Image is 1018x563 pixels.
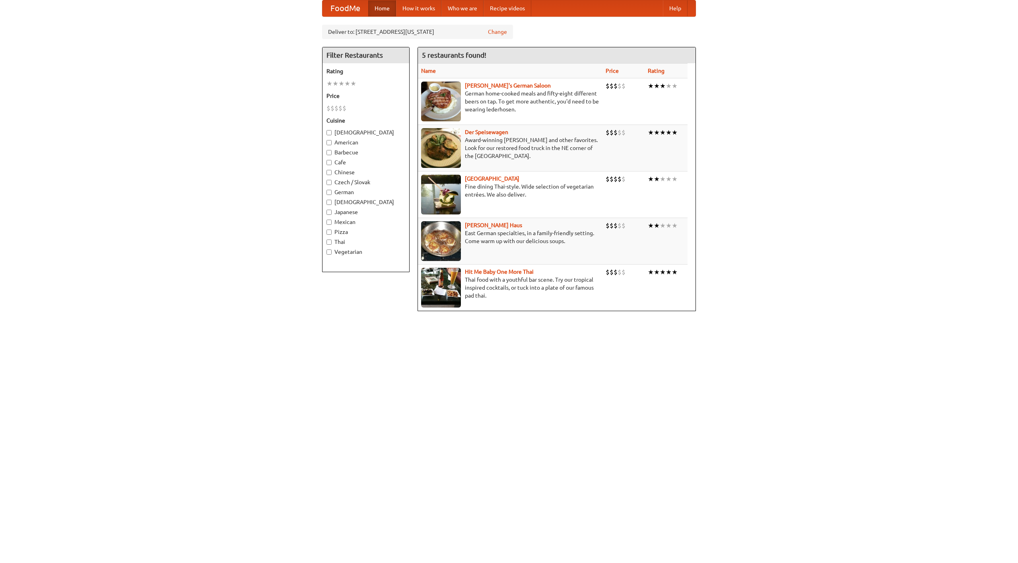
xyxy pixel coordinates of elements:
h4: Filter Restaurants [322,47,409,63]
li: ★ [672,128,678,137]
li: $ [614,128,618,137]
label: Cafe [326,158,405,166]
li: $ [606,221,610,230]
li: $ [618,128,622,137]
li: $ [606,82,610,90]
li: $ [618,82,622,90]
li: ★ [672,268,678,277]
li: $ [614,221,618,230]
input: Czech / Slovak [326,180,332,185]
li: $ [618,221,622,230]
label: [DEMOGRAPHIC_DATA] [326,198,405,206]
a: [PERSON_NAME] Haus [465,222,522,228]
p: Thai food with a youthful bar scene. Try our tropical inspired cocktails, or tuck into a plate of... [421,276,599,300]
li: ★ [654,175,660,183]
li: $ [610,221,614,230]
input: Barbecue [326,150,332,155]
li: $ [614,82,618,90]
input: Vegetarian [326,249,332,255]
li: $ [338,104,342,113]
a: Recipe videos [484,0,531,16]
img: speisewagen.jpg [421,128,461,168]
input: Japanese [326,210,332,215]
label: American [326,138,405,146]
label: [DEMOGRAPHIC_DATA] [326,129,405,136]
img: babythai.jpg [421,268,461,308]
h5: Price [326,92,405,100]
li: ★ [660,221,666,230]
input: Pizza [326,230,332,235]
a: FoodMe [322,0,368,16]
a: Name [421,68,436,74]
li: ★ [332,79,338,88]
input: Chinese [326,170,332,175]
input: [DEMOGRAPHIC_DATA] [326,200,332,205]
li: ★ [654,221,660,230]
input: [DEMOGRAPHIC_DATA] [326,130,332,135]
li: $ [618,175,622,183]
input: Mexican [326,220,332,225]
a: Price [606,68,619,74]
img: kohlhaus.jpg [421,221,461,261]
li: ★ [326,79,332,88]
li: $ [610,82,614,90]
a: [PERSON_NAME]'s German Saloon [465,82,551,89]
li: $ [326,104,330,113]
li: ★ [654,128,660,137]
li: ★ [660,175,666,183]
li: ★ [648,221,654,230]
label: Czech / Slovak [326,178,405,186]
li: $ [622,82,626,90]
a: Rating [648,68,664,74]
label: German [326,188,405,196]
a: Der Speisewagen [465,129,508,135]
li: $ [622,221,626,230]
ng-pluralize: 5 restaurants found! [422,51,486,59]
a: Who we are [441,0,484,16]
label: Chinese [326,168,405,176]
li: ★ [648,175,654,183]
li: ★ [344,79,350,88]
input: German [326,190,332,195]
h5: Cuisine [326,117,405,125]
a: Hit Me Baby One More Thai [465,269,534,275]
input: American [326,140,332,145]
p: Fine dining Thai-style. Wide selection of vegetarian entrées. We also deliver. [421,183,599,199]
li: $ [610,175,614,183]
li: $ [622,268,626,277]
li: ★ [648,268,654,277]
label: Vegetarian [326,248,405,256]
li: $ [334,104,338,113]
li: $ [606,268,610,277]
li: ★ [672,221,678,230]
p: East German specialties, in a family-friendly setting. Come warm up with our delicious soups. [421,229,599,245]
li: ★ [660,268,666,277]
li: ★ [350,79,356,88]
li: $ [342,104,346,113]
li: $ [606,175,610,183]
li: $ [614,175,618,183]
label: Japanese [326,208,405,216]
li: $ [618,268,622,277]
li: ★ [648,82,654,90]
a: How it works [396,0,441,16]
img: satay.jpg [421,175,461,214]
a: Home [368,0,396,16]
li: ★ [666,268,672,277]
li: ★ [660,82,666,90]
b: [GEOGRAPHIC_DATA] [465,175,519,182]
li: $ [610,268,614,277]
li: ★ [654,268,660,277]
a: Help [663,0,688,16]
li: $ [606,128,610,137]
li: ★ [672,175,678,183]
input: Thai [326,240,332,245]
li: $ [610,128,614,137]
label: Thai [326,238,405,246]
li: $ [330,104,334,113]
div: Deliver to: [STREET_ADDRESS][US_STATE] [322,25,513,39]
